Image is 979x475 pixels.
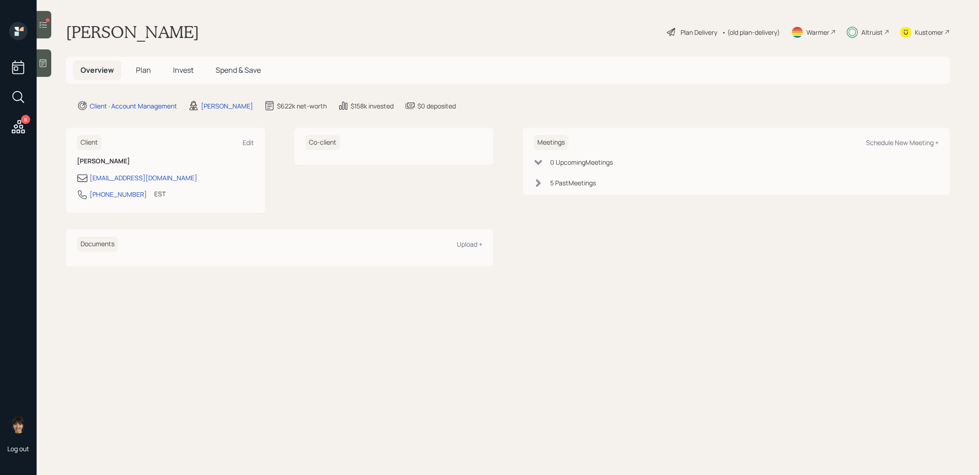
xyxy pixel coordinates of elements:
div: Upload + [457,240,482,248]
div: [PERSON_NAME] [201,101,253,111]
div: 8 [21,115,30,124]
span: Invest [173,65,194,75]
div: [EMAIL_ADDRESS][DOMAIN_NAME] [90,173,197,183]
h6: Client [77,135,102,150]
span: Spend & Save [216,65,261,75]
img: treva-nostdahl-headshot.png [9,415,27,433]
div: [PHONE_NUMBER] [90,189,147,199]
h6: [PERSON_NAME] [77,157,254,165]
h1: [PERSON_NAME] [66,22,199,42]
div: Plan Delivery [681,27,717,37]
div: 5 Past Meeting s [550,178,596,188]
div: $622k net-worth [277,101,327,111]
div: $158k invested [351,101,394,111]
h6: Documents [77,237,118,252]
div: Log out [7,444,29,453]
div: $0 deposited [417,101,456,111]
div: • (old plan-delivery) [722,27,780,37]
div: Client · Account Management [90,101,177,111]
span: Overview [81,65,114,75]
h6: Meetings [534,135,568,150]
div: Kustomer [915,27,943,37]
div: 0 Upcoming Meeting s [550,157,613,167]
div: Altruist [861,27,883,37]
div: Edit [243,138,254,147]
div: EST [154,189,166,199]
h6: Co-client [305,135,340,150]
span: Plan [136,65,151,75]
div: Warmer [806,27,829,37]
div: Schedule New Meeting + [866,138,939,147]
